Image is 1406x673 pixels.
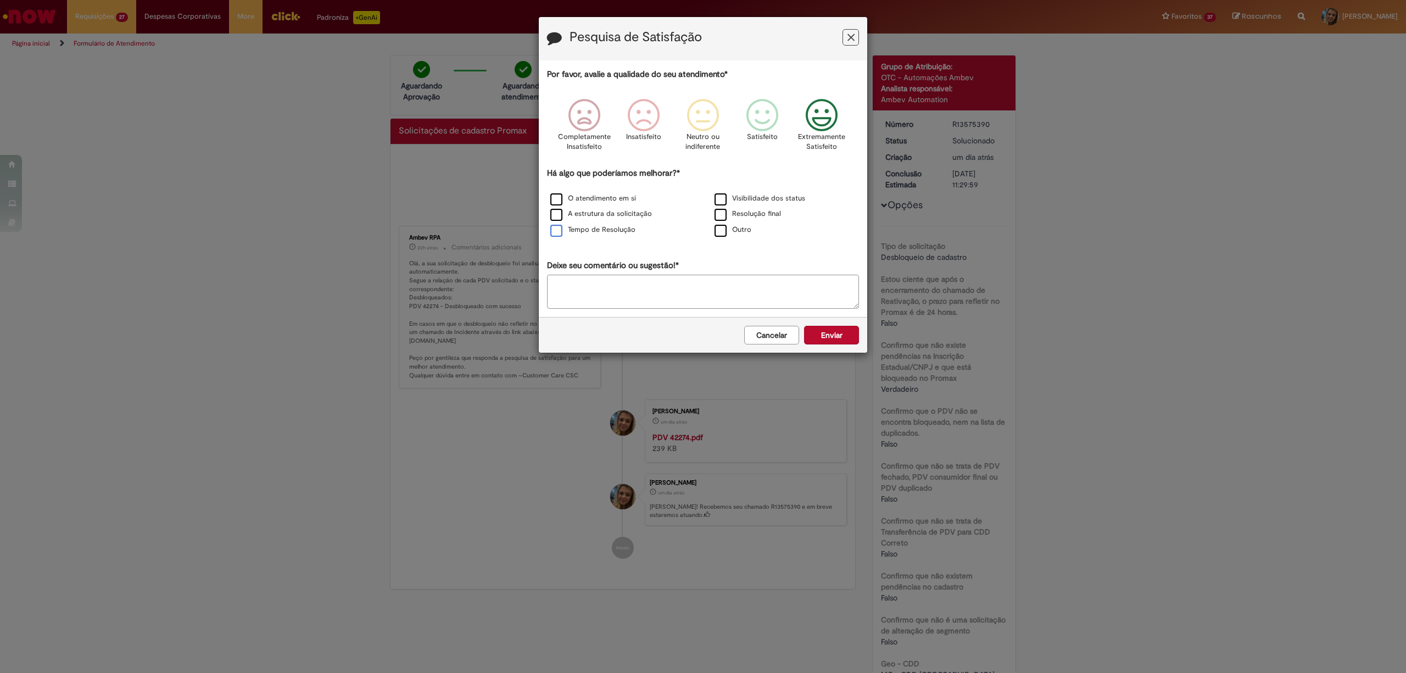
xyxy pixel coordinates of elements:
[547,69,728,80] label: Por favor, avalie a qualidade do seu atendimento*
[550,225,635,235] label: Tempo de Resolução
[547,168,859,238] div: Há algo que poderíamos melhorar?*
[616,91,672,166] div: Insatisfeito
[798,132,845,152] p: Extremamente Satisfeito
[675,91,731,166] div: Neutro ou indiferente
[715,209,781,219] label: Resolução final
[558,132,611,152] p: Completamente Insatisfeito
[550,209,652,219] label: A estrutura da solicitação
[556,91,612,166] div: Completamente Insatisfeito
[626,132,661,142] p: Insatisfeito
[547,260,679,271] label: Deixe seu comentário ou sugestão!*
[747,132,778,142] p: Satisfeito
[570,30,702,45] label: Pesquisa de Satisfação
[744,326,799,344] button: Cancelar
[715,225,751,235] label: Outro
[715,193,805,204] label: Visibilidade dos status
[794,91,850,166] div: Extremamente Satisfeito
[734,91,790,166] div: Satisfeito
[683,132,723,152] p: Neutro ou indiferente
[550,193,636,204] label: O atendimento em si
[804,326,859,344] button: Enviar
